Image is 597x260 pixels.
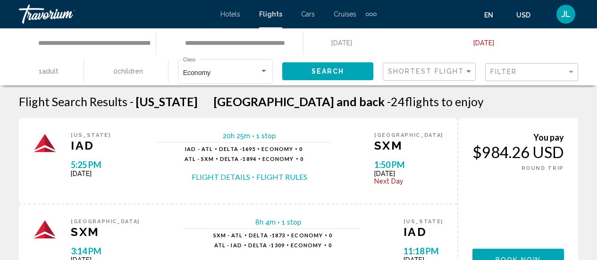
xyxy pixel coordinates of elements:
[118,67,143,75] span: Children
[220,156,256,162] span: 1894
[374,138,443,152] span: SXM
[183,69,210,76] span: Economy
[472,132,564,143] div: You pay
[455,29,597,57] button: Return date: Oct 11, 2025
[259,10,282,18] a: Flights
[42,67,59,75] span: Adult
[262,156,294,162] span: Economy
[562,9,571,19] span: JL
[490,68,517,75] span: Filter
[328,241,343,249] span: 0
[261,146,293,152] span: Economy
[300,155,315,162] span: 0
[256,172,307,182] button: Flight Rules
[329,231,344,239] span: 0
[213,232,243,238] span: SXM - ATL
[282,62,373,80] button: Search
[19,5,211,24] a: Travorium
[219,146,255,152] span: 1695
[334,10,356,18] a: Cruises
[214,94,334,109] span: [GEOGRAPHIC_DATA]
[484,8,502,22] button: Change language
[9,57,168,85] button: Travelers: 1 adult, 0 children
[366,7,377,22] button: Extra navigation items
[282,218,302,226] span: 1 stop
[404,218,444,225] span: [US_STATE]
[387,94,405,109] span: 24
[301,10,315,18] a: Cars
[291,242,322,248] span: Economy
[313,29,455,57] button: Depart date: Oct 4, 2025
[255,218,276,226] span: 8h 4m
[219,146,242,152] span: Delta -
[214,242,242,248] span: ATL - IAD
[185,156,214,162] span: ATL - SXM
[484,11,493,19] span: en
[249,232,272,238] span: Delta -
[136,94,198,109] span: [US_STATE]
[374,170,443,177] span: [DATE]
[39,65,59,78] span: 1
[185,146,213,152] span: IAD - ATL
[404,246,444,256] span: 11:18 PM
[256,132,276,140] span: 1 stop
[485,63,578,82] button: Filter
[248,242,271,248] span: Delta -
[220,10,240,18] a: Hotels
[113,65,143,78] span: 0
[311,68,345,75] span: Search
[248,242,285,248] span: 1309
[374,132,443,138] span: [GEOGRAPHIC_DATA]
[220,156,243,162] span: Delta -
[388,67,464,75] span: Shortest Flight
[405,94,484,109] span: flights to enjoy
[387,94,391,109] span: -
[299,145,314,152] span: 0
[249,232,285,238] span: 1873
[388,68,473,76] mat-select: Sort by
[291,232,323,238] span: Economy
[71,170,111,177] span: [DATE]
[472,143,564,161] div: $984.26 USD
[192,172,250,182] button: Flight Details
[516,8,539,22] button: Change currency
[521,165,564,171] span: ROUND TRIP
[130,94,134,109] span: -
[71,138,111,152] span: IAD
[19,94,127,109] h1: Flight Search Results
[71,225,140,239] span: SXM
[404,225,444,239] span: IAD
[554,4,578,24] button: User Menu
[71,246,140,256] span: 3:14 PM
[516,11,530,19] span: USD
[71,159,111,170] span: 5:25 PM
[374,159,443,170] span: 1:50 PM
[71,132,111,138] span: [US_STATE]
[223,132,250,140] span: 20h 25m
[71,218,140,225] span: [GEOGRAPHIC_DATA]
[336,94,385,109] span: and back
[374,177,443,185] span: Next Day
